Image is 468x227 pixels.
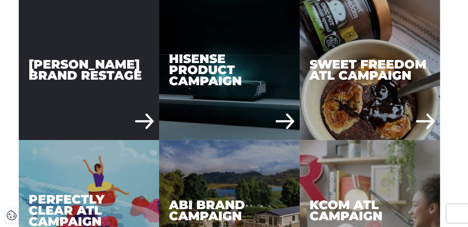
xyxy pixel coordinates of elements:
[6,210,17,221] button: Cookie Settings
[6,210,17,221] img: Revisit consent button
